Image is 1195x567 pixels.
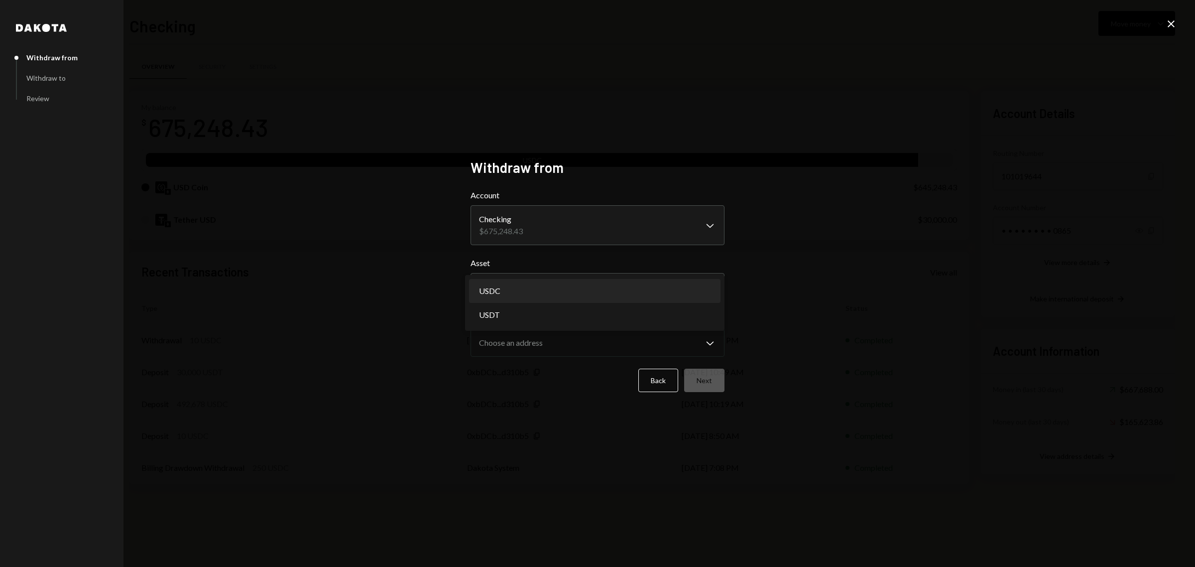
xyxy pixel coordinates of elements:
[26,74,66,82] div: Withdraw to
[26,94,49,103] div: Review
[471,273,724,301] button: Asset
[471,257,724,269] label: Asset
[479,309,500,321] span: USDT
[638,369,678,392] button: Back
[26,53,78,62] div: Withdraw from
[471,205,724,245] button: Account
[471,329,724,357] button: Source Address
[471,158,724,177] h2: Withdraw from
[479,285,500,297] span: USDC
[471,189,724,201] label: Account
